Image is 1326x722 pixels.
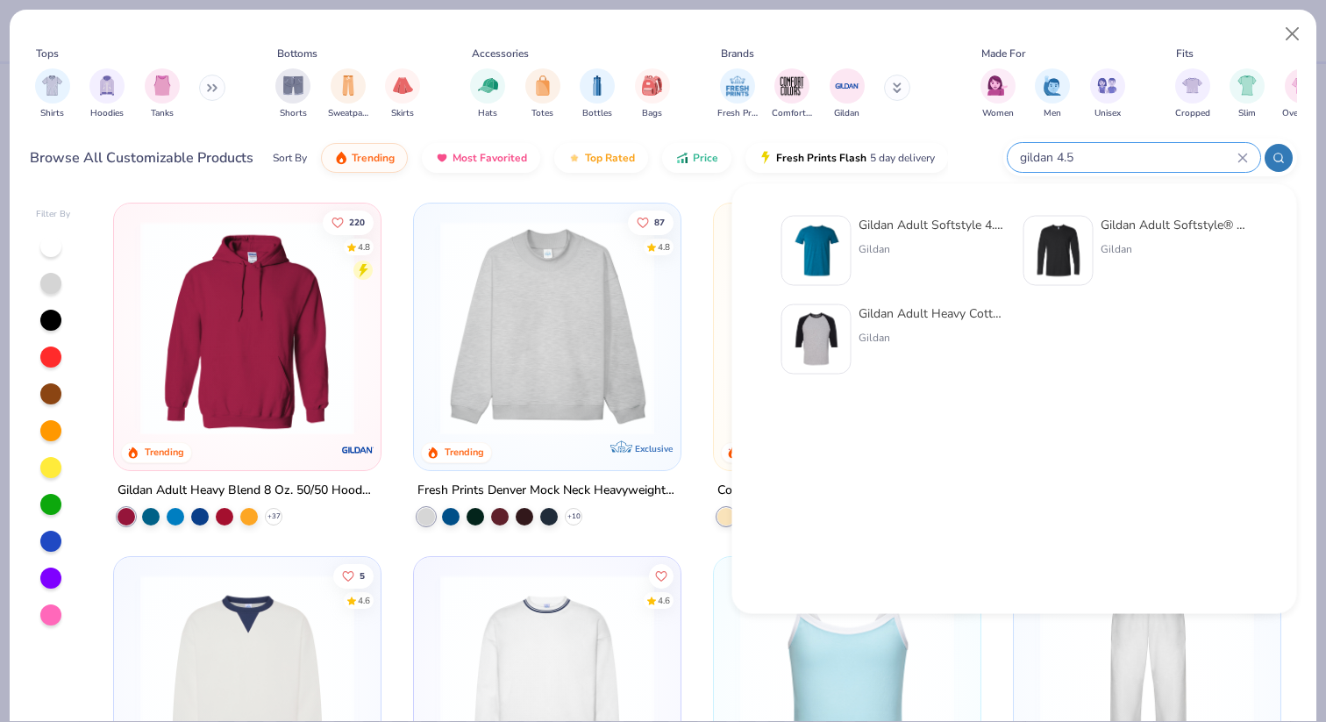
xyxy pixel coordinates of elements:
[717,68,758,120] div: filter for Fresh Prints
[339,75,358,96] img: Sweatpants Image
[1175,68,1210,120] div: filter for Cropped
[35,68,70,120] div: filter for Shirts
[870,148,935,168] span: 5 day delivery
[89,68,125,120] div: filter for Hoodies
[1230,68,1265,120] div: filter for Slim
[1043,75,1062,96] img: Men Image
[359,240,371,254] div: 4.8
[267,511,281,522] span: + 37
[859,241,1006,257] div: Gildan
[352,151,395,165] span: Trending
[1237,75,1257,96] img: Slim Image
[334,151,348,165] img: trending.gif
[385,68,420,120] button: filter button
[273,150,307,166] div: Sort By
[1238,107,1256,120] span: Slim
[717,107,758,120] span: Fresh Prints
[1282,68,1322,120] div: filter for Oversized
[693,151,718,165] span: Price
[350,218,366,226] span: 220
[470,68,505,120] button: filter button
[717,480,954,502] div: Comfort Colors Adult Heavyweight T-Shirt
[717,68,758,120] button: filter button
[385,68,420,120] div: filter for Skirts
[36,46,59,61] div: Tops
[36,208,71,221] div: Filter By
[1044,107,1061,120] span: Men
[582,107,612,120] span: Bottles
[658,240,670,254] div: 4.8
[359,594,371,607] div: 4.6
[328,68,368,120] div: filter for Sweatpants
[981,46,1025,61] div: Made For
[980,68,1016,120] button: filter button
[525,68,560,120] button: filter button
[118,480,377,502] div: Gildan Adult Heavy Blend 8 Oz. 50/50 Hooded Sweatshirt
[435,151,449,165] img: most_fav.gif
[470,68,505,120] div: filter for Hats
[635,68,670,120] div: filter for Bags
[1035,68,1070,120] button: filter button
[987,75,1008,96] img: Women Image
[1090,68,1125,120] div: filter for Unisex
[1175,107,1210,120] span: Cropped
[1031,224,1086,278] img: b814eb98-08cf-4117-9bb5-381706cdbec7
[1182,75,1202,96] img: Cropped Image
[478,107,497,120] span: Hats
[759,151,773,165] img: flash.gif
[830,68,865,120] div: filter for Gildan
[789,312,844,367] img: 9278ce09-0d59-4a10-a90b-5020d43c2e95
[859,330,1006,346] div: Gildan
[1097,75,1117,96] img: Unisex Image
[628,210,674,234] button: Like
[1090,68,1125,120] button: filter button
[275,68,310,120] div: filter for Shorts
[580,68,615,120] button: filter button
[422,143,540,173] button: Most Favorited
[779,73,805,99] img: Comfort Colors Image
[654,218,665,226] span: 87
[277,46,317,61] div: Bottoms
[585,151,635,165] span: Top Rated
[525,68,560,120] div: filter for Totes
[431,221,663,435] img: f5d85501-0dbb-4ee4-b115-c08fa3845d83
[1176,46,1194,61] div: Fits
[153,75,172,96] img: Tanks Image
[340,432,375,468] img: Gildan logo
[321,143,408,173] button: Trending
[662,143,731,173] button: Price
[567,511,581,522] span: + 10
[145,68,180,120] div: filter for Tanks
[642,107,662,120] span: Bags
[834,107,859,120] span: Gildan
[328,107,368,120] span: Sweatpants
[789,224,844,278] img: 6e5b4623-b2d7-47aa-a31d-c127d7126a18
[132,221,363,435] img: 01756b78-01f6-4cc6-8d8a-3c30c1a0c8ac
[658,594,670,607] div: 4.6
[1282,68,1322,120] button: filter button
[1035,68,1070,120] div: filter for Men
[1101,241,1248,257] div: Gildan
[40,107,64,120] span: Shirts
[635,443,673,454] span: Exclusive
[859,304,1006,323] div: Gildan Adult Heavy Cotton™ 5.3 Oz. 3/4-Raglan Sleeve T-Shirt
[533,75,552,96] img: Totes Image
[275,68,310,120] button: filter button
[1094,107,1121,120] span: Unisex
[531,107,553,120] span: Totes
[588,75,607,96] img: Bottles Image
[478,75,498,96] img: Hats Image
[1230,68,1265,120] button: filter button
[472,46,529,61] div: Accessories
[772,107,812,120] span: Comfort Colors
[30,147,253,168] div: Browse All Customizable Products
[663,221,895,435] img: a90f7c54-8796-4cb2-9d6e-4e9644cfe0fe
[554,143,648,173] button: Top Rated
[334,563,374,588] button: Like
[834,73,860,99] img: Gildan Image
[89,68,125,120] button: filter button
[1018,147,1237,168] input: Try "T-Shirt"
[982,107,1014,120] span: Women
[453,151,527,165] span: Most Favorited
[580,68,615,120] div: filter for Bottles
